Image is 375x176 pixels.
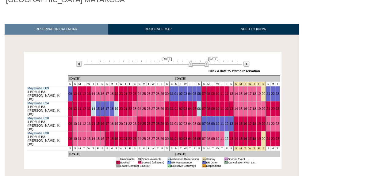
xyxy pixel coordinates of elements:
[243,82,247,86] td: President's Week 2027
[151,82,155,86] td: W
[276,107,279,110] a: 23
[91,122,95,125] a: 14
[68,151,174,157] td: [DATE]
[82,107,86,110] a: 12
[133,107,136,110] a: 23
[211,122,215,125] a: 09
[109,146,114,151] td: M
[160,146,165,151] td: F
[105,107,109,110] a: 17
[252,137,256,140] a: 18
[197,122,201,125] a: 06
[220,137,224,140] a: 11
[225,92,228,95] a: 12
[257,82,261,86] td: President's Week 2027
[110,137,114,140] a: 18
[128,137,132,140] a: 22
[100,82,105,86] td: S
[234,137,238,140] a: 14
[234,107,238,110] a: 14
[183,122,187,125] a: 03
[105,92,109,95] a: 17
[115,137,118,140] a: 19
[68,146,72,151] td: S
[76,61,82,67] img: Previous
[138,107,141,110] a: 24
[128,82,132,86] td: F
[119,122,123,125] a: 20
[101,137,104,140] a: 16
[179,137,183,140] a: 02
[211,137,215,140] a: 09
[87,137,90,140] a: 13
[160,107,164,110] a: 29
[170,137,174,140] a: 31
[197,146,201,151] td: S
[165,82,169,86] td: S
[27,131,68,146] td: 4 BR/4.5 BA ([PERSON_NAME], K, Q/Q)
[160,82,165,86] td: F
[183,92,187,95] a: 03
[252,92,256,95] a: 18
[239,92,243,95] a: 15
[82,146,86,151] td: T
[225,122,228,125] a: 12
[270,146,275,151] td: M
[183,107,187,110] a: 03
[174,82,178,86] td: M
[178,146,183,151] td: T
[160,92,164,95] a: 29
[115,122,118,125] a: 19
[220,92,224,95] a: 11
[261,82,266,86] td: President's Week 2027
[96,146,100,151] td: F
[124,107,127,110] a: 21
[201,82,206,86] td: S
[179,122,183,125] a: 02
[114,82,119,86] td: T
[28,101,49,105] a: Mayakoba 824
[119,146,123,151] td: W
[174,107,178,110] a: 01
[147,92,151,95] a: 26
[239,122,243,125] a: 15
[78,107,82,110] a: 11
[220,82,224,86] td: T
[115,107,118,110] a: 19
[211,107,215,110] a: 09
[86,82,91,86] td: W
[275,146,280,151] td: T
[257,107,261,110] a: 19
[174,122,178,125] a: 01
[87,92,90,95] a: 13
[266,146,270,151] td: S
[156,137,159,140] a: 28
[27,86,68,101] td: 4 BR/4.5 BA ([PERSON_NAME], K, Q/Q)
[101,107,104,110] a: 16
[86,146,91,151] td: W
[68,137,72,140] a: 09
[188,92,192,95] a: 04
[262,92,265,95] a: 20
[28,131,49,135] a: Mayakoba 830
[193,122,196,125] a: 05
[229,146,234,151] td: S
[234,92,238,95] a: 14
[124,122,127,125] a: 21
[266,122,270,125] a: 21
[248,92,251,95] a: 17
[271,92,275,95] a: 22
[151,137,155,140] a: 27
[108,24,208,35] a: RESIDENCE MAP
[155,146,160,151] td: T
[110,122,114,125] a: 18
[174,137,178,140] a: 01
[216,107,219,110] a: 10
[96,137,100,140] a: 15
[206,82,211,86] td: M
[100,146,105,151] td: S
[142,146,146,151] td: M
[78,137,82,140] a: 11
[110,92,114,95] a: 18
[197,107,201,110] a: 06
